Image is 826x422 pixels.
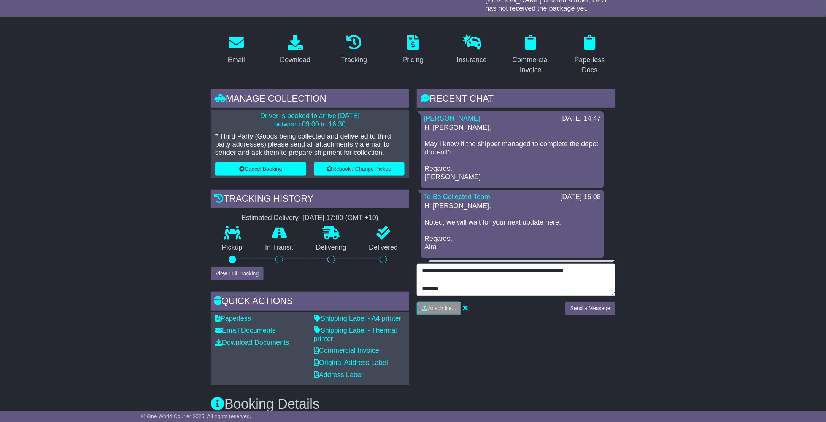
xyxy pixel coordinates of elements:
a: Address Label [314,371,363,379]
a: Paperless [215,315,251,322]
a: Commercial Invoice [314,347,379,354]
a: Download Documents [215,339,289,346]
span: © One World Courier 2025. All rights reserved. [141,413,251,419]
p: Hi [PERSON_NAME], May I know if the shipper managed to complete the depot drop-off? Regards, [PER... [424,124,600,181]
div: RECENT CHAT [417,89,615,110]
a: Original Address Label [314,359,388,366]
div: Manage collection [211,89,409,110]
a: Shipping Label - Thermal printer [314,326,397,342]
p: Driver is booked to arrive [DATE] between 09:00 to 16:30 [215,112,405,128]
a: Pricing [397,32,428,68]
p: Pickup [211,244,254,252]
p: Hi [PERSON_NAME], Noted, we will wait for your next update here. Regards, Aira [424,202,600,252]
p: Delivered [358,244,410,252]
div: Tracking [341,55,367,65]
a: Shipping Label - A4 printer [314,315,401,322]
div: Estimated Delivery - [211,214,409,222]
a: Paperless Docs [564,32,615,78]
p: * Third Party (Goods being collected and delivered to third party addresses) please send all atta... [215,132,405,157]
button: Send a Message [565,302,615,315]
div: [DATE] 15:08 [560,193,601,201]
div: Quick Actions [211,292,409,312]
div: Paperless Docs [569,55,610,75]
div: Email [228,55,245,65]
div: Pricing [402,55,423,65]
a: Tracking [336,32,372,68]
button: View Full Tracking [211,267,264,280]
h3: Booking Details [211,397,615,412]
a: [PERSON_NAME] [424,115,480,122]
a: Insurance [452,32,492,68]
p: In Transit [254,244,305,252]
div: Insurance [457,55,487,65]
a: To Be Collected Team [424,193,490,201]
div: Tracking history [211,190,409,210]
div: Commercial Invoice [510,55,551,75]
a: Email Documents [215,326,276,334]
a: Commercial Invoice [505,32,556,78]
div: [DATE] 17:00 (GMT +10) [303,214,378,222]
button: Cancel Booking [215,162,306,176]
div: Download [280,55,310,65]
a: Email [223,32,250,68]
button: Rebook / Change Pickup [314,162,405,176]
div: [DATE] 14:47 [560,115,601,123]
p: Delivering [305,244,358,252]
a: Download [275,32,315,68]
